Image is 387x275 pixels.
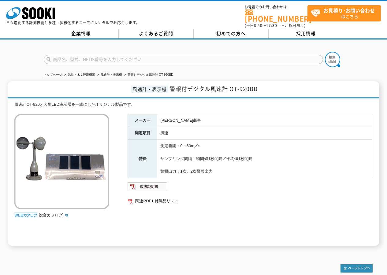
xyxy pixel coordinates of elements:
img: 取扱説明書 [128,182,168,192]
span: (平日 ～ 土日、祝日除く) [245,23,305,28]
span: お電話でのお問い合わせは [245,5,307,9]
td: 風速 [157,127,372,140]
span: 8:50 [254,23,262,28]
img: webカタログ [14,212,37,218]
span: 風速計・表示機 [131,86,168,93]
th: 特長 [128,140,157,178]
img: 警報付デジタル風速計 OT-920BD [14,114,109,209]
span: 17:30 [266,23,277,28]
span: はこちら [311,6,381,21]
a: よくあるご質問 [119,29,194,38]
td: [PERSON_NAME]商事 [157,114,372,127]
a: 取扱説明書 [128,186,168,190]
a: 気象・水文観測機器 [68,73,95,76]
a: 風速計・表示機 [101,73,122,76]
input: 商品名、型式、NETIS番号を入力してください [44,55,323,64]
img: トップページへ [340,264,373,273]
img: btn_search.png [325,52,340,67]
p: 日々進化する計測技術と多種・多様化するニーズにレンタルでお応えします。 [6,21,140,25]
a: 採用情報 [269,29,344,38]
strong: お見積り･お問い合わせ [323,7,375,14]
td: 測定範囲：0～60m／s サンプリング間隔：瞬間値1秒間隔／平均値1秒間隔 警報出力：1次、2次警報出力 [157,140,372,178]
li: 警報付デジタル風速計 OT-920BD [123,72,173,78]
a: 関連PDF1 付属品リスト [128,197,372,205]
th: メーカー [128,114,157,127]
a: お見積り･お問い合わせはこちら [307,5,381,21]
a: [PHONE_NUMBER] [245,10,307,22]
span: 初めての方へ [216,30,246,37]
div: 風速計OT-920と大型LED表示器を一緒にしたオリジナル製品です。 [14,101,372,108]
a: 初めての方へ [194,29,269,38]
a: 総合カタログ [39,213,69,217]
a: 企業情報 [44,29,119,38]
a: トップページ [44,73,62,76]
th: 測定項目 [128,127,157,140]
span: 警報付デジタル風速計 OT-920BD [170,85,258,93]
